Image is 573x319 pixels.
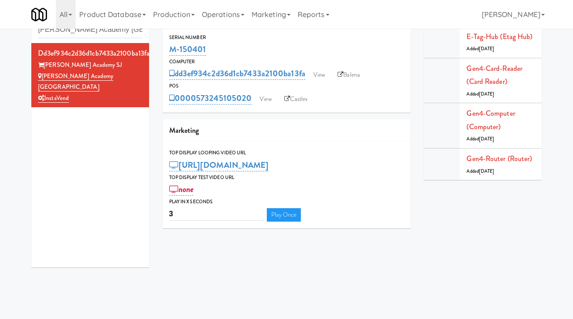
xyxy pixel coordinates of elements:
span: [DATE] [479,135,495,142]
div: POS [169,82,404,91]
a: 0000573245105020 [169,92,252,105]
span: Marketing [169,125,199,135]
div: dd3ef934c2d36d1cb7433a2100ba13fa [38,47,142,60]
div: Serial Number [169,33,404,42]
img: Micromart [31,7,47,22]
span: [DATE] [479,168,495,175]
a: dd3ef934c2d36d1cb7433a2100ba13fa [169,67,305,80]
div: [PERSON_NAME] Academy SJ [38,60,142,71]
a: Play Once [267,208,301,222]
span: Added [466,45,494,52]
a: Balena [333,68,364,82]
div: Top Display Test Video Url [169,173,404,182]
a: Castles [280,92,312,106]
a: M-150401 [169,43,206,56]
span: [DATE] [479,45,495,52]
div: Play in X seconds [169,197,404,206]
span: Added [466,91,494,97]
a: View [255,92,276,106]
a: View [309,68,329,82]
span: Added [466,135,494,142]
a: none [169,183,194,196]
input: Search cabinets [38,22,142,38]
span: Added [466,168,494,175]
a: E-tag-hub (Etag Hub) [466,31,532,42]
a: [URL][DOMAIN_NAME] [169,159,269,171]
a: Gen4-router (Router) [466,153,532,164]
a: [PERSON_NAME] Academy [GEOGRAPHIC_DATA] [38,72,113,92]
span: [DATE] [479,91,495,97]
a: Gen4-card-reader (Card Reader) [466,63,522,87]
a: InstaVend [38,94,69,103]
li: dd3ef934c2d36d1cb7433a2100ba13fa[PERSON_NAME] Academy SJ [PERSON_NAME] Academy [GEOGRAPHIC_DATA]I... [31,43,149,108]
div: Computer [169,57,404,66]
div: Top Display Looping Video Url [169,149,404,157]
a: Gen4-computer (Computer) [466,108,515,132]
